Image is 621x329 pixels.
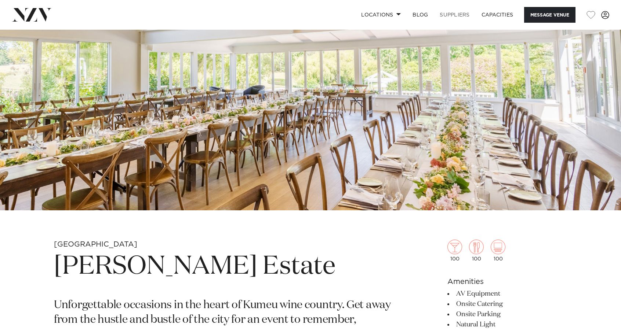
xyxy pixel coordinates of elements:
[469,240,484,262] div: 100
[447,276,567,287] h6: Amenities
[447,240,462,262] div: 100
[491,240,505,262] div: 100
[434,7,475,23] a: SUPPLIERS
[524,7,575,23] button: Message Venue
[54,250,395,284] h1: [PERSON_NAME] Estate
[355,7,407,23] a: Locations
[447,309,567,319] li: Onsite Parking
[469,240,484,254] img: dining.png
[491,240,505,254] img: theatre.png
[447,289,567,299] li: AV Equipment
[447,240,462,254] img: cocktail.png
[476,7,519,23] a: Capacities
[407,7,434,23] a: BLOG
[54,241,137,248] small: [GEOGRAPHIC_DATA]
[12,8,52,21] img: nzv-logo.png
[447,299,567,309] li: Onsite Catering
